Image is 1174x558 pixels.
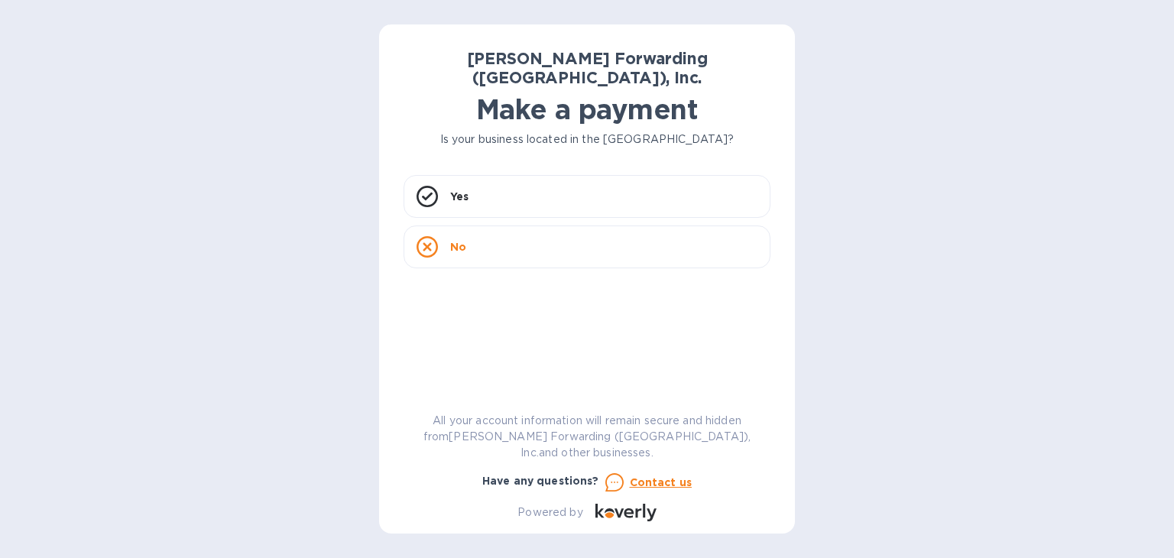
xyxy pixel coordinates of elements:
p: Powered by [517,504,582,521]
b: Have any questions? [482,475,599,487]
p: Yes [450,189,469,204]
h1: Make a payment [404,93,770,125]
u: Contact us [630,476,692,488]
p: No [450,239,466,255]
p: Is your business located in the [GEOGRAPHIC_DATA]? [404,131,770,148]
p: All your account information will remain secure and hidden from [PERSON_NAME] Forwarding ([GEOGRA... [404,413,770,461]
b: [PERSON_NAME] Forwarding ([GEOGRAPHIC_DATA]), Inc. [467,49,708,87]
